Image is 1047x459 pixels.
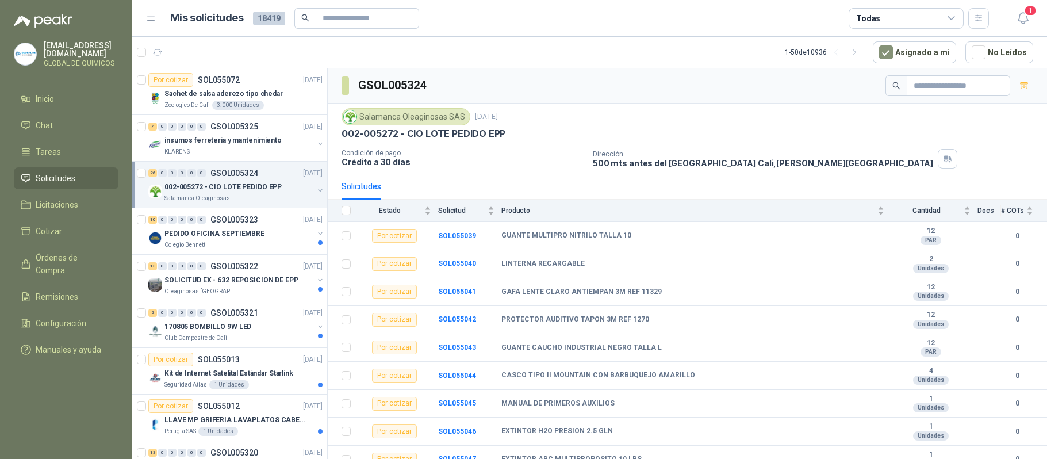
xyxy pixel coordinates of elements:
[913,292,949,301] div: Unidades
[170,10,244,26] h1: Mis solicitudes
[148,138,162,152] img: Company Logo
[197,309,206,317] div: 0
[187,262,196,270] div: 0
[148,185,162,198] img: Company Logo
[148,231,162,245] img: Company Logo
[913,320,949,329] div: Unidades
[372,341,417,354] div: Por cotizar
[14,339,118,361] a: Manuales y ayuda
[148,169,157,177] div: 26
[921,236,941,245] div: PAR
[303,261,323,272] p: [DATE]
[14,312,118,334] a: Configuración
[168,123,177,131] div: 0
[438,259,476,267] b: SOL055040
[158,309,167,317] div: 0
[197,449,206,457] div: 0
[198,355,240,364] p: SOL055013
[913,431,949,441] div: Unidades
[891,283,971,292] b: 12
[198,76,240,84] p: SOL055072
[178,123,186,131] div: 0
[438,206,485,215] span: Solicitud
[210,216,258,224] p: GSOL005323
[891,206,961,215] span: Cantidad
[198,402,240,410] p: SOL055012
[913,264,949,273] div: Unidades
[501,427,613,436] b: EXTINTOR H2O PRESION 2.5 GLN
[158,216,167,224] div: 0
[438,288,476,296] a: SOL055041
[785,43,864,62] div: 1 - 50 de 10936
[438,200,501,222] th: Solicitud
[593,150,933,158] p: Dirección
[164,182,282,193] p: 002-005272 - CIO LOTE PEDIDO EPP
[158,449,167,457] div: 0
[501,399,615,408] b: MANUAL DE PRIMEROS AUXILIOS
[187,123,196,131] div: 0
[14,88,118,110] a: Inicio
[36,343,101,356] span: Manuales y ayuda
[891,395,971,404] b: 1
[148,399,193,413] div: Por cotizar
[210,123,258,131] p: GSOL005325
[856,12,880,25] div: Todas
[501,231,631,240] b: GUANTE MULTIPRO NITRILO TALLA 10
[913,376,949,385] div: Unidades
[14,286,118,308] a: Remisiones
[168,169,177,177] div: 0
[1001,314,1033,325] b: 0
[253,12,285,25] span: 18419
[342,108,470,125] div: Salamanca Oleaginosas SAS
[303,447,323,458] p: [DATE]
[178,169,186,177] div: 0
[501,288,662,297] b: GAFA LENTE CLARO ANTIEMPAN 3M REF 11329
[164,287,237,296] p: Oleaginosas [GEOGRAPHIC_DATA][PERSON_NAME]
[187,449,196,457] div: 0
[1001,398,1033,409] b: 0
[438,343,476,351] a: SOL055043
[36,251,108,277] span: Órdenes de Compra
[501,206,875,215] span: Producto
[303,121,323,132] p: [DATE]
[210,262,258,270] p: GSOL005322
[36,317,86,330] span: Configuración
[438,315,476,323] b: SOL055042
[342,180,381,193] div: Solicitudes
[891,366,971,376] b: 4
[148,216,157,224] div: 10
[14,194,118,216] a: Licitaciones
[372,313,417,327] div: Por cotizar
[210,449,258,457] p: GSOL005320
[148,123,157,131] div: 7
[168,309,177,317] div: 0
[148,306,325,343] a: 2 0 0 0 0 0 GSOL005321[DATE] Company Logo170805 BOMBILLO 9W LEDClub Campestre de Cali
[14,247,118,281] a: Órdenes de Compra
[14,167,118,189] a: Solicitudes
[36,198,78,211] span: Licitaciones
[148,309,157,317] div: 2
[36,93,54,105] span: Inicio
[148,73,193,87] div: Por cotizar
[1013,8,1033,29] button: 1
[197,169,206,177] div: 0
[342,149,584,157] p: Condición de pago
[438,399,476,407] b: SOL055045
[303,401,323,412] p: [DATE]
[1001,426,1033,437] b: 0
[164,334,227,343] p: Club Campestre de Cali
[132,68,327,115] a: Por cotizarSOL055072[DATE] Company LogoSachet de salsa aderezo tipo chedarZoologico De Cali3.000 ...
[148,262,157,270] div: 13
[475,112,498,123] p: [DATE]
[921,347,941,357] div: PAR
[501,259,585,269] b: LINTERNA RECARGABLE
[501,371,695,380] b: CASCO TIPO II MOUNTAIN CON BARBUQUEJO AMARILLO
[36,172,75,185] span: Solicitudes
[372,257,417,271] div: Por cotizar
[197,216,206,224] div: 0
[148,213,325,250] a: 10 0 0 0 0 0 GSOL005323[DATE] Company LogoPEDIDO OFICINA SEPTIEMBREColegio Bennett
[14,141,118,163] a: Tareas
[501,343,662,353] b: GUANTE CAUCHO INDUSTRIAL NEGRO TALLA L
[14,43,36,65] img: Company Logo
